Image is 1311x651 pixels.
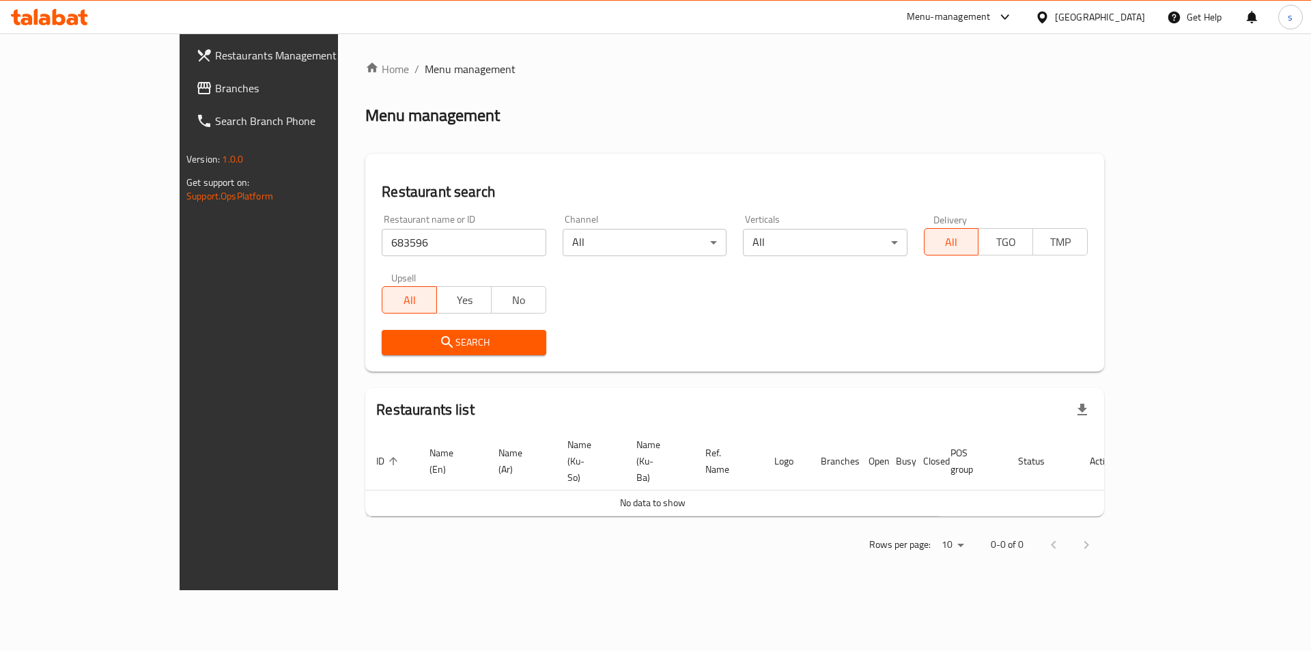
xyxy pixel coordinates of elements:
button: All [924,228,979,255]
span: Menu management [425,61,516,77]
div: [GEOGRAPHIC_DATA] [1055,10,1145,25]
h2: Restaurant search [382,182,1088,202]
span: Search Branch Phone [215,113,388,129]
nav: breadcrumb [365,61,1104,77]
div: All [743,229,907,256]
button: Yes [436,286,492,314]
span: All [388,290,432,310]
span: 1.0.0 [222,150,243,168]
div: Menu-management [907,9,991,25]
span: Yes [442,290,486,310]
button: No [491,286,546,314]
span: Name (Ku-So) [567,437,609,486]
th: Open [858,432,885,490]
span: s [1288,10,1293,25]
span: Version: [186,150,220,168]
h2: Restaurants list [376,400,474,420]
label: Delivery [933,214,968,224]
span: Status [1018,453,1062,469]
span: Name (En) [429,445,471,477]
p: 0-0 of 0 [991,536,1024,553]
p: Rows per page: [869,536,931,553]
span: No data to show [620,494,686,512]
span: Name (Ku-Ba) [636,437,678,486]
div: Rows per page: [936,535,969,555]
div: Export file [1066,393,1099,426]
th: Logo [763,432,810,490]
span: Restaurants Management [215,47,388,64]
label: Upsell [391,273,417,282]
span: ID [376,453,402,469]
h2: Menu management [365,105,500,126]
button: TMP [1032,228,1088,255]
table: enhanced table [365,432,1126,516]
th: Closed [912,432,940,490]
span: Search [393,334,535,351]
span: Get support on: [186,174,249,191]
button: Search [382,330,546,355]
th: Action [1079,432,1126,490]
span: TGO [984,232,1028,252]
a: Support.OpsPlatform [186,187,273,205]
span: POS group [950,445,991,477]
a: Search Branch Phone [185,105,399,137]
button: TGO [978,228,1033,255]
li: / [414,61,419,77]
span: TMP [1039,232,1082,252]
span: No [497,290,541,310]
a: Branches [185,72,399,105]
span: All [930,232,974,252]
th: Branches [810,432,858,490]
button: All [382,286,437,314]
div: All [563,229,727,256]
span: Name (Ar) [498,445,540,477]
span: Ref. Name [705,445,747,477]
span: Branches [215,80,388,96]
input: Search for restaurant name or ID.. [382,229,546,256]
th: Busy [885,432,912,490]
a: Restaurants Management [185,39,399,72]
